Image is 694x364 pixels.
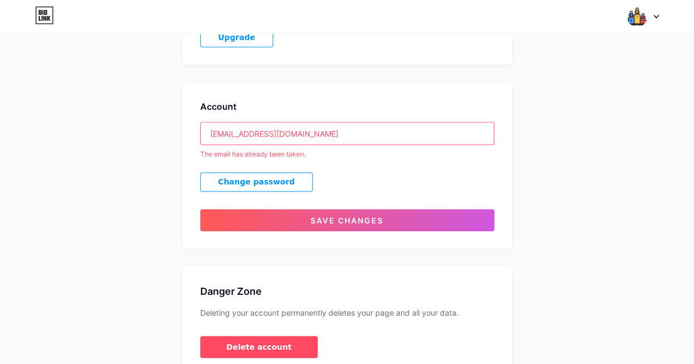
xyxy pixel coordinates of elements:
[200,28,273,47] button: Upgrade
[200,307,494,318] div: Deleting your account permanently deletes your page and all your data.
[200,284,494,299] div: Danger Zone
[311,216,383,225] span: Save changes
[200,336,318,358] button: Delete account
[627,6,647,27] img: asesoralex
[218,33,255,42] span: Upgrade
[200,100,494,113] div: Account
[201,122,494,144] input: Email
[200,209,494,231] button: Save changes
[218,177,295,187] span: Change password
[200,149,494,159] div: The email has already been taken.
[200,172,313,192] button: Change password
[227,341,292,353] span: Delete account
